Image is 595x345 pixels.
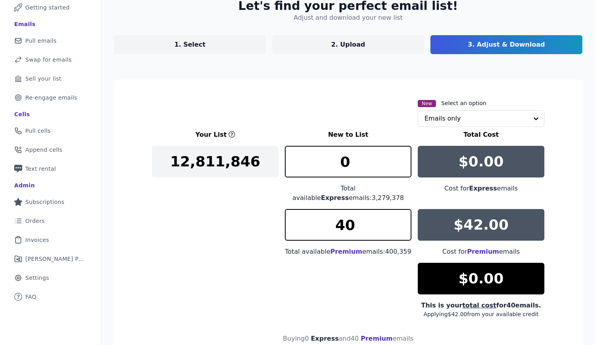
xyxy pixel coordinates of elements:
span: Subscriptions [25,198,64,206]
a: Subscriptions [6,193,95,211]
span: Premium [330,248,362,255]
span: Orders [25,217,45,225]
span: Append cells [25,146,63,154]
div: Total available emails: 400,359 [285,247,411,256]
a: Orders [6,212,95,230]
a: FAQ [6,288,95,305]
div: Admin [14,181,35,189]
p: $42.00 [454,217,509,233]
span: Premium [467,248,499,255]
a: Pull emails [6,32,95,49]
span: [PERSON_NAME] Performance [25,255,85,263]
p: 1. Select [174,40,206,49]
span: Swap for emails [25,56,72,64]
div: Cells [14,110,30,118]
p: 3. Adjust & Download [468,40,545,49]
a: Append cells [6,141,95,158]
p: 2. Upload [331,40,365,49]
a: Settings [6,269,95,287]
a: Re-engage emails [6,89,95,106]
span: Pull cells [25,127,51,135]
a: 1. Select [114,35,266,54]
span: Express [321,194,349,202]
span: FAQ [25,293,36,301]
div: This is your for 40 emails. [418,301,544,310]
h3: New to List [285,130,411,140]
a: Pull cells [6,122,95,140]
a: Text rental [6,160,95,177]
p: $0.00 [459,154,504,170]
span: Pull emails [25,37,57,45]
span: Settings [25,274,49,282]
span: Premium [361,335,393,342]
a: Sell your list [6,70,95,87]
span: New [418,100,436,107]
div: Cost for emails [418,184,544,193]
h3: Total Cost [418,130,544,140]
a: Invoices [6,231,95,249]
a: Swap for emails [6,51,95,68]
a: [PERSON_NAME] Performance [6,250,95,268]
h4: Buying 0 and 40 emails [283,334,413,343]
h4: Adjust and download your new list [294,13,402,23]
div: Applying $42.00 from your available credit [418,310,544,318]
span: Re-engage emails [25,94,77,102]
span: Sell your list [25,75,61,83]
span: Invoices [25,236,49,244]
div: Emails [14,20,36,28]
a: 3. Adjust & Download [430,35,582,54]
span: Express [469,185,497,192]
span: Text rental [25,165,56,173]
span: total cost [462,302,496,309]
div: Total available emails: 3,279,378 [285,184,411,203]
span: Express [311,335,339,342]
a: 2. Upload [272,35,424,54]
div: Cost for emails [418,247,544,256]
p: 12,811,846 [170,154,260,170]
p: $0.00 [459,271,504,287]
span: Getting started [25,4,70,11]
h3: Your List [195,130,227,140]
label: Select an option [441,99,486,107]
